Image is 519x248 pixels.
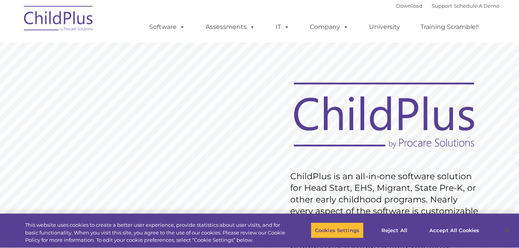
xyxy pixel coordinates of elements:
[396,3,422,9] a: Download
[454,3,499,9] a: Schedule A Demo
[302,19,356,35] a: Company
[361,19,408,35] a: University
[432,3,452,9] a: Support
[396,3,499,9] font: |
[498,222,515,239] button: Close
[25,221,286,244] div: This website uses cookies to create a better user experience, provide statistics about user visit...
[425,222,483,238] button: Accept All Cookies
[370,222,419,238] button: Reject All
[20,0,97,39] img: ChildPlus by Procare Solutions
[413,19,487,35] a: Training Scramble!!
[198,19,263,35] a: Assessments
[268,19,297,35] a: IT
[311,222,364,238] button: Cookies Settings
[141,19,193,35] a: Software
